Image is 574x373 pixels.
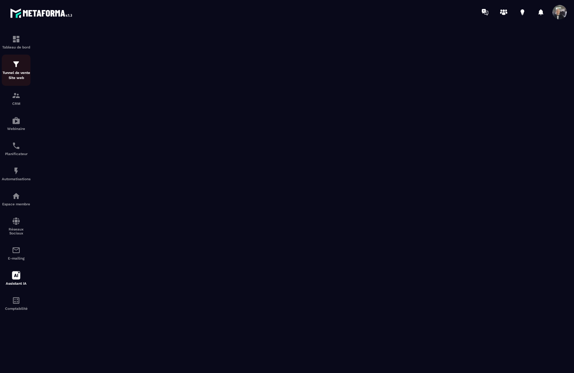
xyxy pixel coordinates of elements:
a: emailemailE-mailing [2,241,30,266]
a: formationformationCRM [2,86,30,111]
p: Automatisations [2,177,30,181]
p: Planificateur [2,152,30,156]
p: Webinaire [2,127,30,131]
img: scheduler [12,141,20,150]
a: Assistant IA [2,266,30,291]
p: Espace membre [2,202,30,206]
img: formation [12,60,20,69]
a: formationformationTableau de bord [2,29,30,55]
a: social-networksocial-networkRéseaux Sociaux [2,211,30,241]
p: Tunnel de vente Site web [2,70,30,80]
a: schedulerschedulerPlanificateur [2,136,30,161]
p: E-mailing [2,256,30,260]
img: automations [12,192,20,200]
a: automationsautomationsWebinaire [2,111,30,136]
p: Comptabilité [2,307,30,311]
img: logo [10,6,75,20]
img: social-network [12,217,20,225]
img: formation [12,35,20,43]
p: Tableau de bord [2,45,30,49]
a: formationformationTunnel de vente Site web [2,55,30,86]
img: accountant [12,296,20,305]
p: Assistant IA [2,281,30,285]
img: formation [12,91,20,100]
img: automations [12,167,20,175]
p: CRM [2,102,30,106]
a: automationsautomationsEspace membre [2,186,30,211]
p: Réseaux Sociaux [2,227,30,235]
img: email [12,246,20,255]
a: accountantaccountantComptabilité [2,291,30,316]
img: automations [12,116,20,125]
a: automationsautomationsAutomatisations [2,161,30,186]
